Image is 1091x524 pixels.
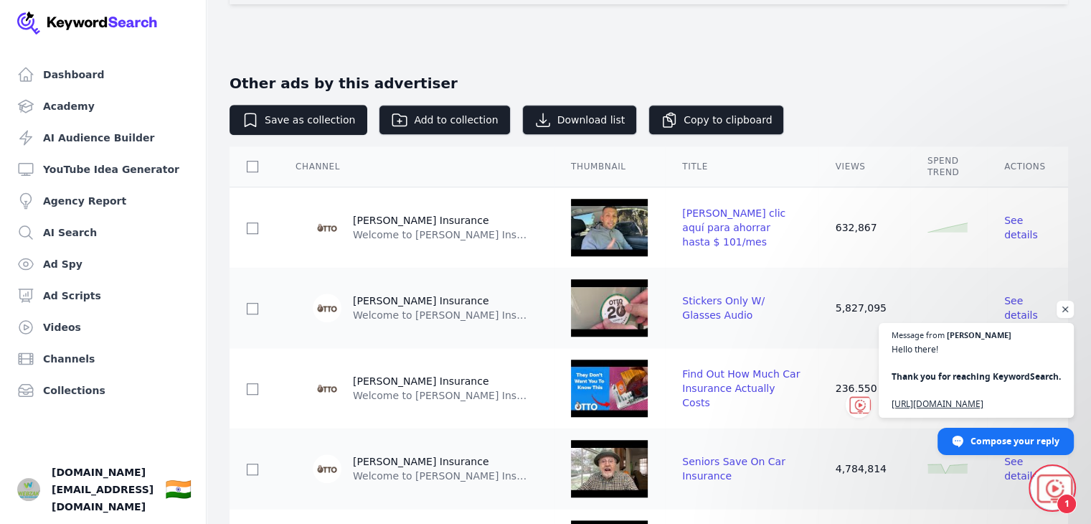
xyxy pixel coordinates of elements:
p: Welcome to [PERSON_NAME] Insurance! Looking for the best rates on car insurance? Enjoy saving mon... [353,388,532,403]
span: Message from [892,331,945,339]
input: Toggle Row Selected [247,303,258,314]
img: default.jpg [571,360,648,417]
div: Actions [1004,161,1051,172]
th: Toggle SortBy [818,146,910,187]
a: Academy [11,92,194,121]
a: AI Search [11,218,194,247]
div: 🇮🇳 [165,477,192,502]
div: Open chat [1031,467,1074,510]
a: Videos [11,313,194,342]
span: See details [1004,215,1038,240]
img: default.jpg [571,440,648,497]
img: Your Company [17,11,158,34]
a: Channels [11,345,194,373]
p: Welcome to [PERSON_NAME] Insurance! Looking for the best rates on car insurance? Enjoy saving mon... [353,469,532,483]
a: Collections [11,376,194,405]
button: Copy to clipboard [648,105,784,135]
span: 4,784,814 [836,463,887,474]
div: Channel [296,161,537,172]
div: Title [682,161,800,172]
input: Toggle Row Selected [247,464,258,475]
span: 1 [1057,494,1077,514]
div: [PERSON_NAME] Insurance [353,213,532,228]
span: Find Out How Much Car Insurance Actually Costs [682,368,800,408]
span: Compose your reply [970,429,1059,454]
a: AI Audience Builder [11,123,194,152]
span: 236,550 [836,383,877,394]
span: Hello there! [892,342,1061,411]
img: default.jpg [571,199,648,256]
img: WEBZAK Cyber Technologies [17,478,40,501]
span: 632,867 [836,222,877,233]
a: Agency Report [11,187,194,215]
a: YouTube Idea Generator [11,155,194,184]
h2: Other ads by this advertiser [230,73,1068,93]
div: Thumbnail [571,161,648,172]
button: 🇮🇳 [165,475,192,504]
span: See details [1004,295,1038,321]
p: Welcome to [PERSON_NAME] Insurance! Looking for the best rates on car insurance? Enjoy saving mon... [353,308,532,322]
span: [PERSON_NAME] clic aquí para ahorrar hasta $ 101/mes [682,207,785,248]
a: Ad Scripts [11,281,194,310]
img: default.jpg [571,279,648,337]
button: Add to collection [379,105,510,135]
span: 5,827,095 [836,302,887,314]
input: Toggle All Rows Selected [247,161,258,172]
div: [PERSON_NAME] Insurance [353,374,532,388]
span: Stickers Only W/ Glasses Audio [682,295,765,321]
span: [DOMAIN_NAME][EMAIL_ADDRESS][DOMAIN_NAME] [52,464,154,515]
button: Save as collection [230,105,367,135]
span: Seniors Save On Car Insurance [682,456,785,482]
div: Views [836,161,893,172]
input: Toggle Row Selected [247,223,258,234]
p: Welcome to [PERSON_NAME] Insurance! Looking for the best rates on car insurance? Enjoy saving mon... [353,228,532,242]
div: Spend Trend [927,155,970,178]
a: Dashboard [11,60,194,89]
div: [PERSON_NAME] Insurance [353,454,532,469]
span: [PERSON_NAME] [947,331,1011,339]
div: [PERSON_NAME] Insurance [353,294,532,308]
button: Open user button [17,478,40,501]
input: Toggle Row Selected [247,383,258,395]
button: Download list [522,105,638,135]
span: See details [1004,456,1038,482]
a: Ad Spy [11,250,194,279]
